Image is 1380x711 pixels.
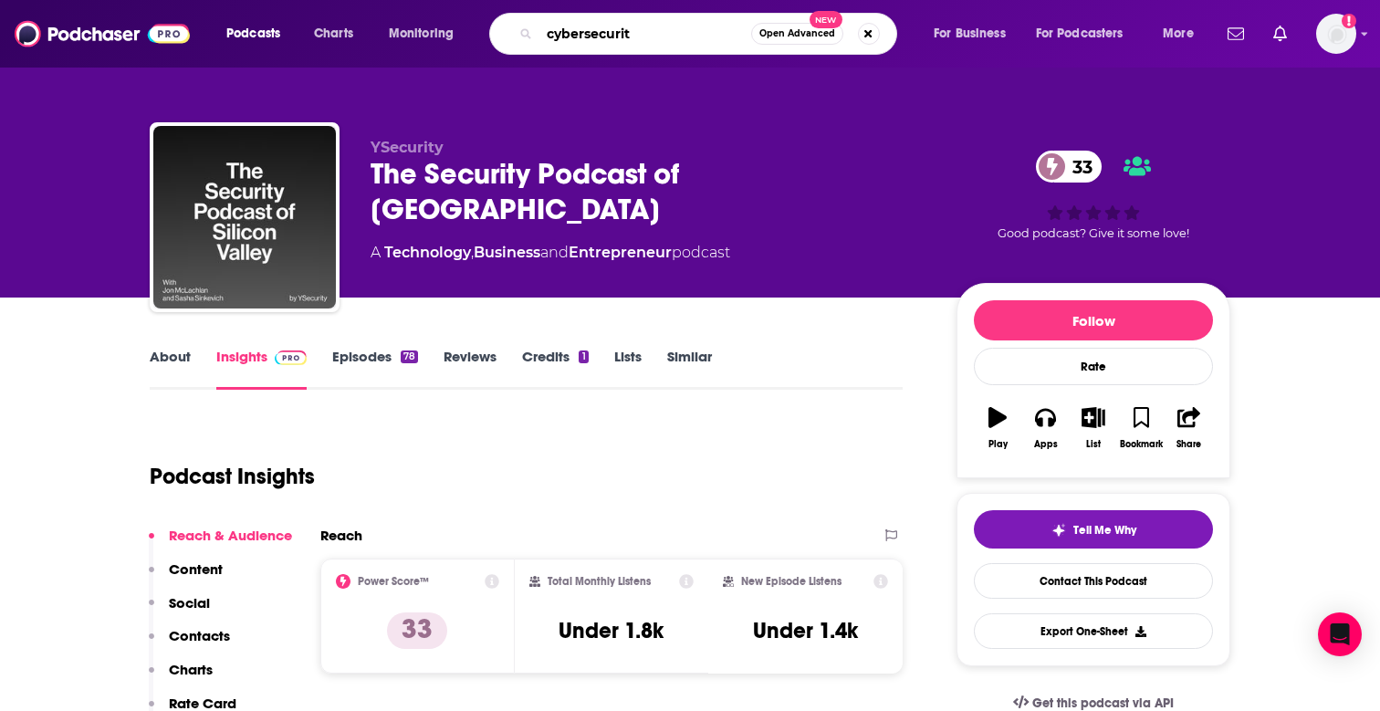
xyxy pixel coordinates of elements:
[15,16,190,51] img: Podchaser - Follow, Share and Rate Podcasts
[741,575,842,588] h2: New Episode Listens
[1073,523,1136,538] span: Tell Me Why
[988,439,1008,450] div: Play
[275,350,307,365] img: Podchaser Pro
[1117,395,1165,461] button: Bookmark
[974,563,1213,599] a: Contact This Podcast
[579,350,588,363] div: 1
[507,13,915,55] div: Search podcasts, credits, & more...
[149,594,210,628] button: Social
[384,244,471,261] a: Technology
[444,348,497,390] a: Reviews
[389,21,454,47] span: Monitoring
[149,527,292,560] button: Reach & Audience
[522,348,588,390] a: Credits1
[974,300,1213,340] button: Follow
[1342,14,1356,28] svg: Add a profile image
[376,19,477,48] button: open menu
[1120,439,1163,450] div: Bookmark
[169,661,213,678] p: Charts
[401,350,418,363] div: 78
[667,348,712,390] a: Similar
[974,613,1213,649] button: Export One-Sheet
[149,661,213,695] button: Charts
[387,612,447,649] p: 33
[974,510,1213,549] button: tell me why sparkleTell Me Why
[1086,439,1101,450] div: List
[957,139,1230,252] div: 33Good podcast? Give it some love!
[1021,395,1069,461] button: Apps
[759,29,835,38] span: Open Advanced
[1036,151,1102,183] a: 33
[149,627,230,661] button: Contacts
[150,463,315,490] h1: Podcast Insights
[302,19,364,48] a: Charts
[1266,18,1294,49] a: Show notifications dropdown
[1032,695,1174,711] span: Get this podcast via API
[169,527,292,544] p: Reach & Audience
[471,244,474,261] span: ,
[974,395,1021,461] button: Play
[1024,19,1150,48] button: open menu
[1316,14,1356,54] button: Show profile menu
[548,575,651,588] h2: Total Monthly Listens
[226,21,280,47] span: Podcasts
[1220,18,1251,49] a: Show notifications dropdown
[474,244,540,261] a: Business
[1163,21,1194,47] span: More
[169,594,210,612] p: Social
[540,244,569,261] span: and
[1150,19,1217,48] button: open menu
[1318,612,1362,656] div: Open Intercom Messenger
[539,19,751,48] input: Search podcasts, credits, & more...
[358,575,429,588] h2: Power Score™
[153,126,336,308] img: The Security Podcast of Silicon Valley
[314,21,353,47] span: Charts
[214,19,304,48] button: open menu
[1054,151,1102,183] span: 33
[614,348,642,390] a: Lists
[934,21,1006,47] span: For Business
[1070,395,1117,461] button: List
[753,617,858,644] h3: Under 1.4k
[974,348,1213,385] div: Rate
[1166,395,1213,461] button: Share
[1051,523,1066,538] img: tell me why sparkle
[998,226,1189,240] span: Good podcast? Give it some love!
[1036,21,1124,47] span: For Podcasters
[169,560,223,578] p: Content
[371,242,730,264] div: A podcast
[810,11,842,28] span: New
[921,19,1029,48] button: open menu
[169,627,230,644] p: Contacts
[1034,439,1058,450] div: Apps
[149,560,223,594] button: Content
[332,348,418,390] a: Episodes78
[559,617,664,644] h3: Under 1.8k
[1176,439,1201,450] div: Share
[320,527,362,544] h2: Reach
[1316,14,1356,54] img: User Profile
[371,139,444,156] span: YSecurity
[150,348,191,390] a: About
[216,348,307,390] a: InsightsPodchaser Pro
[751,23,843,45] button: Open AdvancedNew
[1316,14,1356,54] span: Logged in as notablypr2
[569,244,672,261] a: Entrepreneur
